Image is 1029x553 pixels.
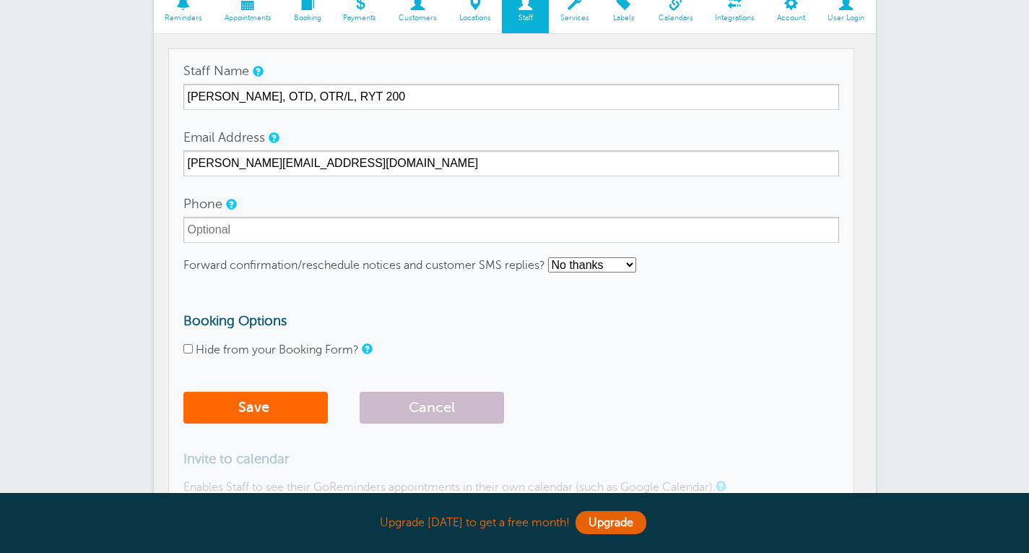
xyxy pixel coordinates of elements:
[183,481,839,494] p: Enables Staff to see their GoReminders appointments in their own calendar (such as Google Calendar).
[226,200,235,209] a: To receive SMS replies – see setting below.
[290,14,325,22] span: Booking
[183,259,545,272] label: Forward confirmation/reschedule notices and customer SMS replies?
[773,14,809,22] span: Account
[509,14,542,22] span: Staff
[607,14,640,22] span: Labels
[183,197,222,210] label: Phone
[253,67,261,76] a: Staff Name will be placed in your reminder template if you add the Staff Name tag to your reminde...
[154,507,876,539] div: Upgrade [DATE] to get a free month!
[824,14,869,22] span: User Login
[360,392,504,424] button: Cancel
[196,343,359,356] label: Hide from your Booking Form?
[183,217,839,243] input: Optional
[556,14,593,22] span: Services
[339,14,381,22] span: Payments
[269,133,277,142] a: Customer replies to email reminders will get sent here.
[183,64,249,77] label: Staff Name
[183,150,839,176] input: Optional
[220,14,275,22] span: Appointments
[183,313,839,329] h3: Booking Options
[161,14,207,22] span: Reminders
[183,392,328,424] button: Save
[183,451,839,467] h3: Invite to calendar
[576,511,646,534] a: Upgrade
[395,14,441,22] span: Customers
[654,14,697,22] span: Calendars
[711,14,759,22] span: Integrations
[716,481,724,491] a: Your Staff member will receive an email with instructions. They do not need to login to GoReminde...
[183,131,265,144] label: Email Address
[456,14,495,22] span: Locations
[362,344,370,353] a: Check the box to hide this staff member from customers using your booking form.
